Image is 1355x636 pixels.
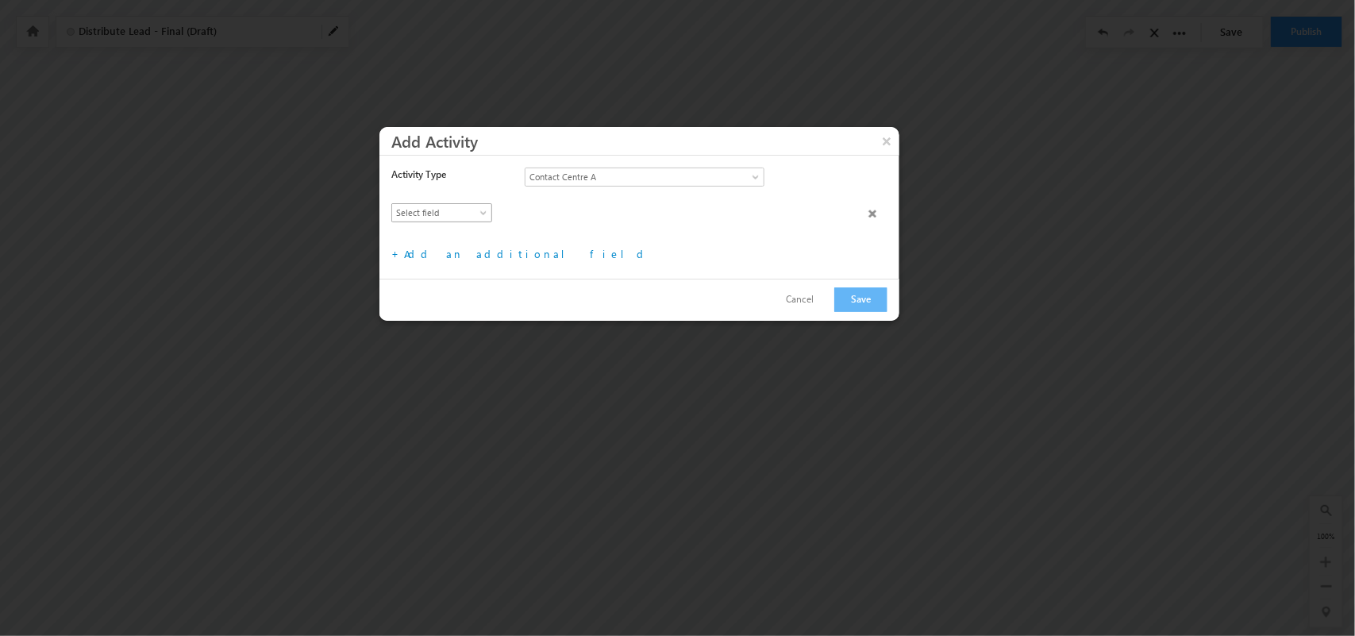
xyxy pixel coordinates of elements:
label: Activity Type [391,168,511,182]
a: Select field [391,203,492,222]
button: Save [834,287,887,312]
button: Cancel [770,288,830,311]
button: × [874,127,899,155]
span: + [391,247,649,260]
a: Add an additional field [404,247,649,260]
span: Contact Centre A [525,170,736,184]
a: Contact Centre A [525,168,764,187]
span: Select field [392,206,484,220]
h3: Add Activity [391,127,899,155]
